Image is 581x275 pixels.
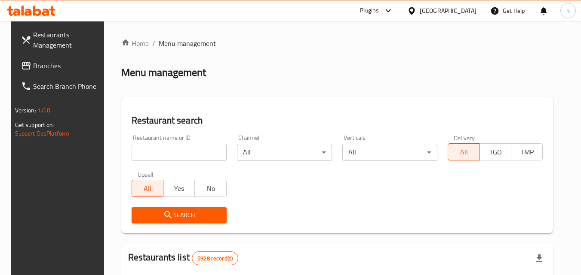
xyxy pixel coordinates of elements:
a: Support.OpsPlatform [15,128,70,139]
span: Yes [167,182,191,195]
div: All [342,144,437,161]
a: Search Branch Phone [14,76,108,97]
button: Search [132,207,227,223]
span: Branches [33,60,101,71]
div: All [237,144,332,161]
h2: Menu management [121,66,206,79]
span: No [198,182,223,195]
span: h [566,6,570,15]
button: All [448,143,480,160]
div: Total records count [192,251,238,265]
button: TMP [511,143,543,160]
span: TGO [483,146,508,158]
li: / [152,38,155,48]
label: Upsell [138,171,154,177]
h2: Restaurants list [128,251,239,265]
span: Menu management [159,38,216,48]
button: No [194,180,226,197]
input: Search for restaurant name or ID.. [132,144,227,161]
span: All [135,182,160,195]
button: All [132,180,163,197]
span: Restaurants Management [33,30,101,50]
div: Plugins [360,6,379,16]
span: Version: [15,105,36,116]
div: Export file [529,248,550,269]
span: Get support on: [15,119,55,130]
div: [GEOGRAPHIC_DATA] [420,6,476,15]
a: Branches [14,55,108,76]
span: Search Branch Phone [33,81,101,91]
span: TMP [515,146,539,158]
label: Delivery [454,135,475,141]
span: Search [138,210,220,221]
a: Home [121,38,149,48]
h2: Restaurant search [132,114,543,127]
span: 5928 record(s) [192,254,238,263]
a: Restaurants Management [14,24,108,55]
button: Yes [163,180,195,197]
nav: breadcrumb [121,38,553,48]
span: 1.0.0 [37,105,51,116]
span: All [452,146,476,158]
button: TGO [480,143,511,160]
